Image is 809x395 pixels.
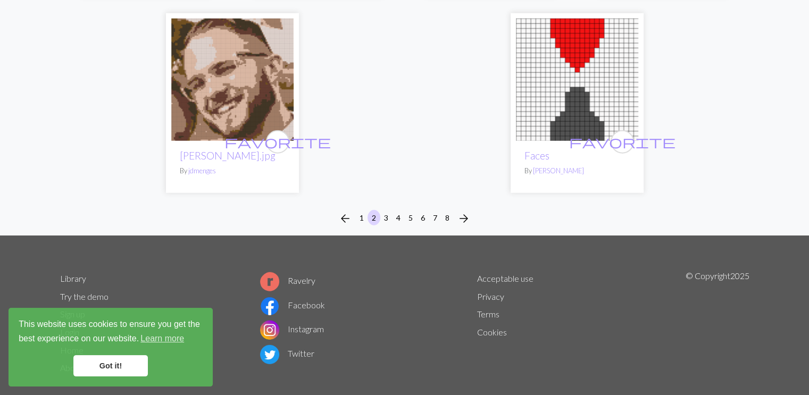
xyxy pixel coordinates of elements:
button: Previous [335,210,356,227]
button: Next [453,210,474,227]
button: 6 [416,210,429,225]
a: Acceptable use [477,273,533,283]
img: Facebook logo [260,297,279,316]
a: andrew face.jpg [171,73,294,83]
button: 5 [404,210,417,225]
a: dismiss cookie message [73,355,148,376]
img: andrew face.jpg [171,19,294,141]
a: Faces [524,149,549,162]
a: [PERSON_NAME] [533,166,584,175]
a: Instagram [260,324,324,334]
span: arrow_forward [457,211,470,226]
p: © Copyright 2025 [685,270,749,377]
i: Next [457,212,470,225]
a: Privacy [477,291,504,301]
img: Instagram logo [260,321,279,340]
a: Twitter [260,348,314,358]
p: By [180,166,285,176]
nav: Page navigation [335,210,474,227]
span: favorite [224,133,331,150]
i: favourite [224,131,331,153]
button: favourite [266,130,289,154]
button: 7 [429,210,441,225]
a: Try the demo [60,291,109,301]
a: Cookies [477,327,507,337]
button: 3 [380,210,393,225]
button: 4 [392,210,405,225]
a: jdmenges [188,166,216,175]
img: Twitter logo [260,345,279,364]
a: Ravelry [260,275,315,285]
button: 1 [355,210,368,225]
button: 8 [441,210,454,225]
span: This website uses cookies to ensure you get the best experience on our website. [19,318,203,347]
span: arrow_back [339,211,352,226]
p: By [524,166,630,176]
span: favorite [569,133,675,150]
div: cookieconsent [9,308,213,386]
i: favourite [569,131,675,153]
a: Terms [477,309,499,319]
a: Faces [516,73,638,83]
a: Facebook [260,300,325,310]
i: Previous [339,212,352,225]
button: 2 [368,210,380,225]
img: Faces [516,19,638,141]
a: Library [60,273,86,283]
button: favourite [611,130,634,154]
a: learn more about cookies [139,331,186,347]
a: [PERSON_NAME].jpg [180,149,276,162]
img: Ravelry logo [260,272,279,291]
